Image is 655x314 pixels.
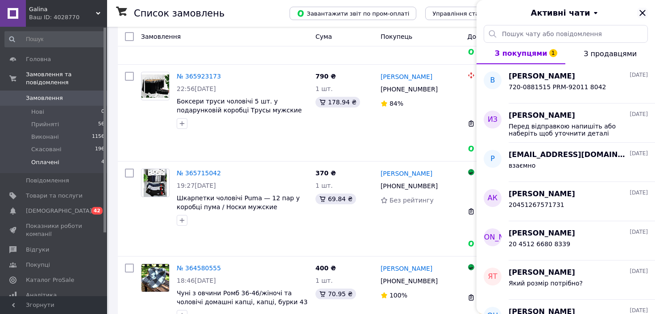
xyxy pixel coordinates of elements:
span: 1 шт. [315,182,333,189]
span: Замовлення та повідомлення [26,70,107,87]
span: Товари та послуги [26,192,83,200]
span: [DEMOGRAPHIC_DATA] [26,207,92,215]
span: 0 [101,108,104,116]
input: Пошук [4,31,105,47]
span: Виконані [31,133,59,141]
span: 100% [390,292,407,299]
div: 69.84 ₴ [315,194,356,204]
span: Завантажити звіт по пром-оплаті [297,9,409,17]
img: Фото товару [141,74,169,98]
button: АК[PERSON_NAME][DATE]20451267571731 [477,182,655,221]
span: [PERSON_NAME] [509,111,575,121]
div: [PHONE_NUMBER] [379,180,439,192]
span: 1 шт. [315,277,333,284]
span: [PERSON_NAME] [463,232,522,243]
span: 18:46[DATE] [177,277,216,284]
span: Відгуки [26,246,49,254]
button: Управління статусами [425,7,508,20]
span: 84% [390,100,403,107]
span: АК [488,193,497,203]
a: Фото товару [141,72,170,100]
a: Фото товару [141,169,170,197]
img: Фото товару [144,169,166,197]
span: Аналітика [26,291,57,299]
button: Завантажити звіт по пром-оплаті [290,7,416,20]
span: взаємно [509,162,535,169]
span: Показники роботи компанії [26,222,83,238]
button: [PERSON_NAME][PERSON_NAME][DATE]20 4512 6680 8339 [477,221,655,260]
span: 370 ₴ [315,169,336,177]
span: [DATE] [630,189,648,197]
span: Каталог ProSale [26,276,74,284]
button: З покупцями1 [477,43,565,64]
div: 70.95 ₴ [315,289,356,299]
a: Шкарпетки чоловічі Puma — 12 пар у коробці пума / Носки мужские [177,194,300,211]
span: Cума [315,33,332,40]
a: Фото товару [141,264,170,292]
input: Пошук чату або повідомлення [484,25,648,43]
a: [PERSON_NAME] [381,169,432,178]
button: В[PERSON_NAME][DATE]720-0881515 PRM-92011 8042 [477,64,655,103]
span: Повідомлення [26,177,69,185]
span: [PERSON_NAME] [509,228,575,239]
div: 178.94 ₴ [315,97,360,107]
span: Управління статусами [432,10,501,17]
span: [PERSON_NAME] [509,71,575,82]
a: № 365923173 [177,73,221,80]
span: 1 [549,49,557,57]
a: [PERSON_NAME] [381,264,432,273]
img: Фото товару [141,264,169,292]
span: [DATE] [630,228,648,236]
span: Перед відправкою напишіть або наберіть щоб уточнити деталі [509,123,635,137]
span: Скасовані [31,145,62,153]
span: [PERSON_NAME] [509,189,575,199]
button: Закрити [637,8,648,18]
span: [DATE] [630,71,648,79]
a: № 365715042 [177,169,221,177]
span: [DATE] [630,150,648,157]
span: 42 [91,207,103,215]
div: [PHONE_NUMBER] [379,275,439,287]
a: [PERSON_NAME] [381,72,432,81]
span: Прийняті [31,120,59,128]
a: Боксери труси чоловічі 5 шт. у подарунковій коробці Трусы мужские боксеры нижнее белье KJU+ [177,98,302,123]
span: 1 шт. [315,85,333,92]
span: Замовлення [26,94,63,102]
span: Головна [26,55,51,63]
span: 4 [101,158,104,166]
span: Покупці [26,261,50,269]
span: 22:56[DATE] [177,85,216,92]
span: [DATE] [630,111,648,118]
button: Активні чати [502,7,630,19]
span: 400 ₴ [315,264,336,272]
span: З продавцями [584,50,637,58]
span: В [490,75,495,86]
span: ЯТ [488,272,497,282]
span: Galina [29,5,96,13]
span: 56 [98,120,104,128]
span: 790 ₴ [315,73,336,80]
a: Чуні з овчини Ромб 36-46/жіночі та чоловічі домашні капці, капці, бурки 43 [177,289,307,306]
span: Покупець [381,33,412,40]
span: [EMAIL_ADDRESS][DOMAIN_NAME] [509,150,628,160]
button: ИЗ[PERSON_NAME][DATE]Перед відправкою напишіть або наберіть щоб уточнити деталі [477,103,655,143]
span: 196 [95,145,104,153]
span: [DATE] [630,268,648,275]
span: Активні чати [531,7,590,19]
span: Який розмір потрібно? [509,280,583,287]
h1: Список замовлень [134,8,224,19]
span: Нові [31,108,44,116]
span: ИЗ [488,115,497,125]
span: [PERSON_NAME] [509,268,575,278]
span: Без рейтингу [390,197,434,204]
span: 1156 [92,133,104,141]
a: № 364580555 [177,264,221,272]
span: Доставка та оплата [468,33,533,40]
span: 20 4512 6680 8339 [509,240,570,248]
span: Оплачені [31,158,59,166]
span: 20451267571731 [509,201,564,208]
span: p [490,154,495,164]
span: 720-0881515 PRM-92011 8042 [509,83,606,91]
